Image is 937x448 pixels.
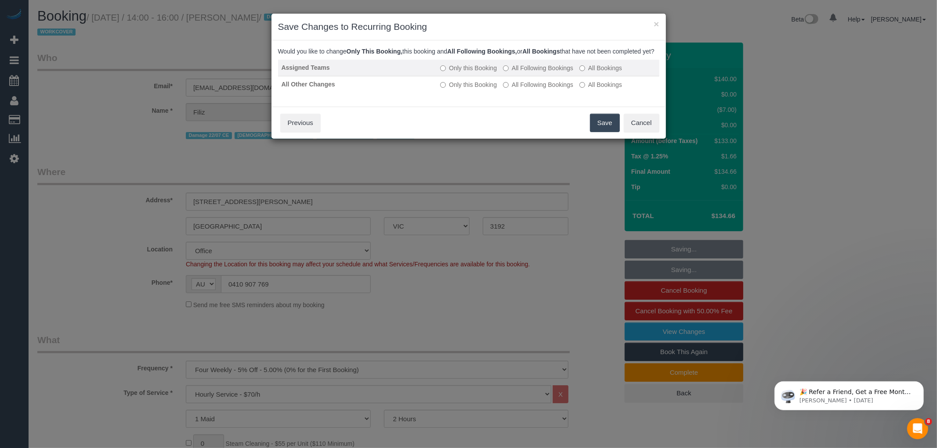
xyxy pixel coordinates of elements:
b: All Following Bookings, [447,48,517,55]
button: Previous [280,114,321,132]
p: Would you like to change this booking and or that have not been completed yet? [278,47,659,56]
button: × [654,19,659,29]
iframe: Intercom notifications message [761,363,937,424]
button: Cancel [624,114,659,132]
label: This and all the bookings after it will be changed. [503,64,573,72]
label: All other bookings in the series will remain the same. [440,80,497,89]
span: 🎉 Refer a Friend, Get a Free Month! 🎉 Love Automaid? Share the love! When you refer a friend who ... [38,25,150,120]
label: All bookings that have not been completed yet will be changed. [579,80,622,89]
input: All Bookings [579,65,585,71]
b: All Bookings [522,48,560,55]
strong: Assigned Teams [282,64,330,71]
button: Save [590,114,620,132]
input: All Bookings [579,82,585,88]
span: 8 [925,418,932,425]
input: All Following Bookings [503,65,509,71]
strong: All Other Changes [282,81,335,88]
input: Only this Booking [440,65,446,71]
input: All Following Bookings [503,82,509,88]
h3: Save Changes to Recurring Booking [278,20,659,33]
p: Message from Ellie, sent 4d ago [38,34,152,42]
label: All other bookings in the series will remain the same. [440,64,497,72]
iframe: Intercom live chat [907,418,928,439]
b: Only This Booking, [347,48,403,55]
input: Only this Booking [440,82,446,88]
label: This and all the bookings after it will be changed. [503,80,573,89]
label: All bookings that have not been completed yet will be changed. [579,64,622,72]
